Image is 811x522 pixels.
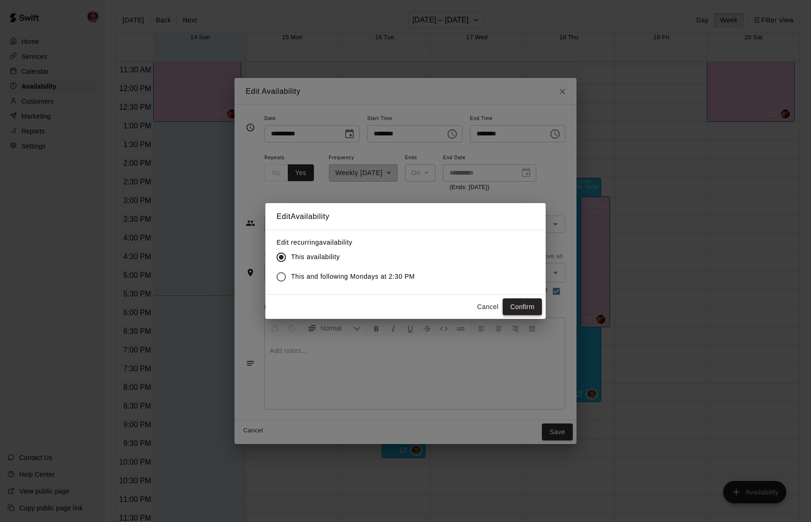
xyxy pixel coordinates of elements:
[291,272,415,282] span: This and following Mondays at 2:30 PM
[503,298,542,316] button: Confirm
[265,203,546,230] h2: Edit Availability
[277,238,422,247] label: Edit recurring availability
[291,252,340,262] span: This availability
[473,298,503,316] button: Cancel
